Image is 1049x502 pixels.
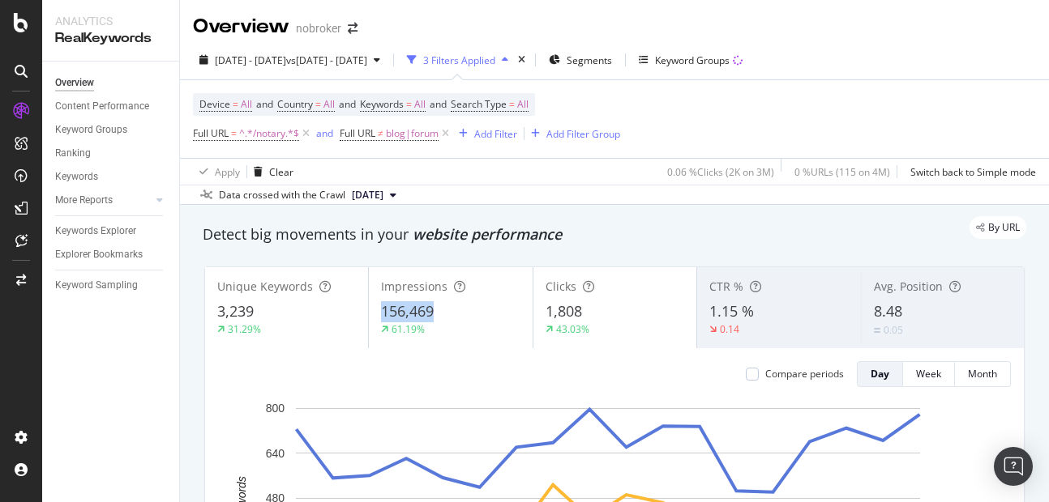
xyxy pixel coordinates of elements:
div: 0 % URLs ( 115 on 4M ) [794,165,890,179]
button: Clear [247,159,293,185]
button: [DATE] [345,185,403,205]
img: Equal [874,328,880,333]
div: Switch back to Simple mode [910,165,1036,179]
button: Keyword Groups [632,47,749,73]
div: Week [916,367,941,381]
a: Keyword Groups [55,121,168,138]
div: Keyword Sampling [55,277,138,294]
a: Keyword Sampling [55,277,168,294]
a: Keywords Explorer [55,223,168,240]
div: Content Performance [55,98,149,115]
div: Overview [193,13,289,40]
span: Full URL [193,126,229,140]
div: times [515,52,529,68]
span: ^.*/notary.*$ [239,122,299,145]
div: 0.05 [884,323,903,337]
span: = [233,97,238,111]
div: 0.06 % Clicks ( 2K on 3M ) [667,165,774,179]
div: 31.29% [228,322,261,336]
span: and [430,97,447,111]
div: Apply [215,165,240,179]
button: Week [903,361,955,387]
span: and [256,97,273,111]
button: [DATE] - [DATE]vs[DATE] - [DATE] [193,47,387,73]
span: vs [DATE] - [DATE] [286,53,367,67]
span: 2025 Sep. 1st [352,188,383,202]
div: Month [968,367,997,381]
div: More Reports [55,192,113,209]
span: CTR % [709,279,743,294]
a: Keywords [55,168,168,185]
div: and [316,126,333,140]
div: Analytics [55,13,166,29]
span: and [339,97,356,111]
div: legacy label [970,216,1026,239]
div: Clear [269,165,293,179]
a: More Reports [55,192,152,209]
span: Avg. Position [874,279,943,294]
div: Keyword Groups [55,121,127,138]
div: Data crossed with the Crawl [219,188,345,202]
div: Add Filter [474,127,517,141]
div: Day [871,367,889,381]
text: 640 [266,447,285,460]
span: Unique Keywords [217,279,313,294]
button: Month [955,361,1011,387]
span: Segments [567,53,612,67]
a: Explorer Bookmarks [55,246,168,263]
div: Compare periods [765,367,844,381]
span: Keywords [360,97,404,111]
div: Explorer Bookmarks [55,246,143,263]
button: Add Filter Group [524,124,620,143]
button: Switch back to Simple mode [904,159,1036,185]
span: [DATE] - [DATE] [215,53,286,67]
span: ≠ [378,126,383,140]
span: 8.48 [874,301,902,321]
span: Clicks [546,279,576,294]
a: Overview [55,74,168,91]
button: Day [857,361,903,387]
span: = [315,97,321,111]
span: All [241,93,252,116]
text: 800 [266,402,285,415]
div: Add Filter Group [546,127,620,141]
button: Apply [193,159,240,185]
div: Keywords Explorer [55,223,136,240]
div: Overview [55,74,94,91]
a: Content Performance [55,98,168,115]
span: = [231,126,237,140]
div: arrow-right-arrow-left [348,23,358,34]
span: blog|forum [386,122,439,145]
span: = [406,97,412,111]
span: By URL [988,223,1020,232]
span: All [414,93,426,116]
div: RealKeywords [55,29,166,48]
button: and [316,125,333,141]
div: 61.19% [392,322,425,336]
span: All [517,93,529,116]
span: All [323,93,335,116]
span: 1.15 % [709,301,754,321]
div: 43.03% [556,322,589,336]
span: Country [277,97,313,111]
button: Segments [542,47,619,73]
span: Impressions [381,279,447,294]
span: = [509,97,515,111]
div: Keywords [55,168,98,185]
div: Ranking [55,145,91,162]
div: Keyword Groups [655,53,730,67]
span: Device [199,97,230,111]
div: 3 Filters Applied [423,53,495,67]
a: Ranking [55,145,168,162]
span: 1,808 [546,301,582,321]
button: Add Filter [452,124,517,143]
div: Open Intercom Messenger [994,447,1033,486]
span: Full URL [340,126,375,140]
button: 3 Filters Applied [400,47,515,73]
div: 0.14 [720,322,739,336]
span: 3,239 [217,301,254,321]
span: 156,469 [381,301,434,321]
div: nobroker [296,20,341,36]
span: Search Type [451,97,507,111]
